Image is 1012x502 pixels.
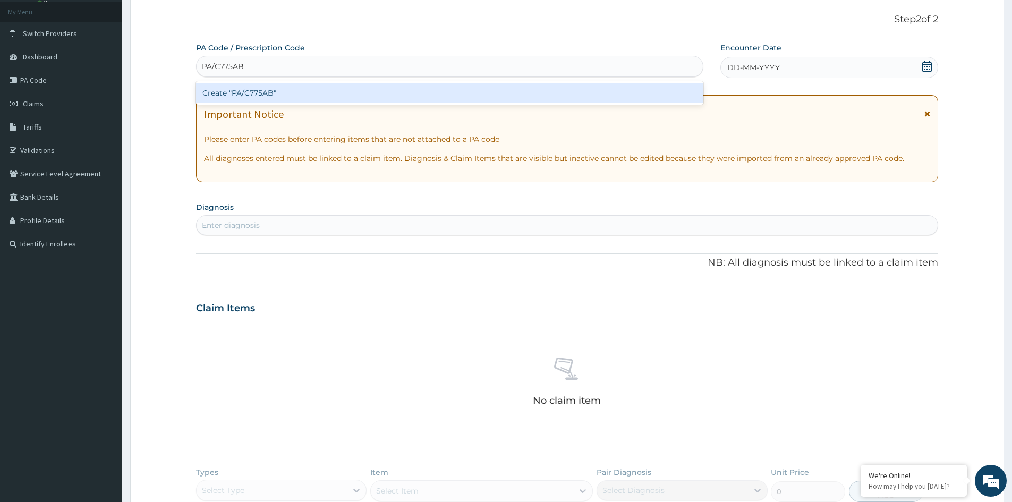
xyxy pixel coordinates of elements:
div: Minimize live chat window [174,5,200,31]
label: Diagnosis [196,202,234,212]
p: All diagnoses entered must be linked to a claim item. Diagnosis & Claim Items that are visible bu... [204,153,930,164]
span: Tariffs [23,122,42,132]
img: d_794563401_company_1708531726252_794563401 [20,53,43,80]
p: Step 2 of 2 [196,14,938,25]
textarea: Type your message and hit 'Enter' [5,290,202,327]
div: Create "PA/C775AB" [196,83,703,103]
label: PA Code / Prescription Code [196,42,305,53]
span: Switch Providers [23,29,77,38]
span: DD-MM-YYYY [727,62,780,73]
span: Dashboard [23,52,57,62]
p: How may I help you today? [869,482,959,491]
p: Please enter PA codes before entering items that are not attached to a PA code [204,134,930,144]
div: Chat with us now [55,59,178,73]
label: Encounter Date [720,42,781,53]
div: Enter diagnosis [202,220,260,231]
span: We're online! [62,134,147,241]
p: No claim item [533,395,601,406]
h3: Claim Items [196,303,255,314]
span: Claims [23,99,44,108]
div: We're Online! [869,471,959,480]
h1: Important Notice [204,108,284,120]
p: NB: All diagnosis must be linked to a claim item [196,256,938,270]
